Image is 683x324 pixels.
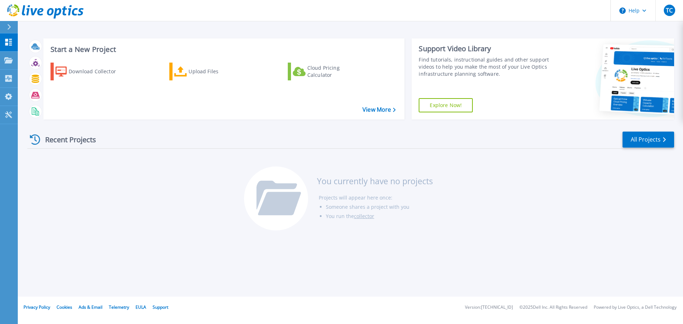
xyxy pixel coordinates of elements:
div: Support Video Library [419,44,552,53]
a: Ads & Email [79,304,102,310]
a: Cloud Pricing Calculator [288,63,367,80]
li: Someone shares a project with you [326,202,433,212]
li: © 2025 Dell Inc. All Rights Reserved [519,305,587,310]
a: View More [362,106,396,113]
a: EULA [136,304,146,310]
a: All Projects [623,132,674,148]
a: Support [153,304,168,310]
div: Upload Files [189,64,245,79]
a: Cookies [57,304,72,310]
li: Version: [TECHNICAL_ID] [465,305,513,310]
a: Explore Now! [419,98,473,112]
div: Download Collector [69,64,126,79]
a: collector [354,213,374,219]
li: Powered by Live Optics, a Dell Technology [594,305,677,310]
span: TC [666,7,673,13]
h3: Start a New Project [51,46,396,53]
a: Download Collector [51,63,130,80]
div: Find tutorials, instructional guides and other support videos to help you make the most of your L... [419,56,552,78]
a: Privacy Policy [23,304,50,310]
li: Projects will appear here once: [319,193,433,202]
div: Recent Projects [27,131,106,148]
a: Upload Files [169,63,249,80]
a: Telemetry [109,304,129,310]
h3: You currently have no projects [317,177,433,185]
div: Cloud Pricing Calculator [307,64,364,79]
li: You run the [326,212,433,221]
